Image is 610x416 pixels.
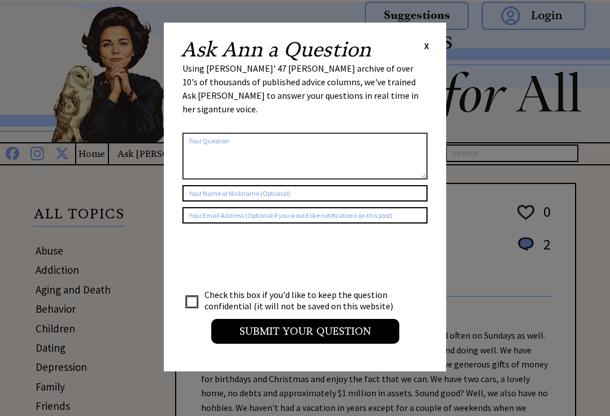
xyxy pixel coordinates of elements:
[182,185,428,202] input: Your Name or Nickname (Optional)
[182,62,428,127] div: Using [PERSON_NAME]' 47 [PERSON_NAME] archive of over 10's of thousands of published advice colum...
[182,235,354,279] iframe: reCAPTCHA
[204,288,404,312] td: Check this box if you'd like to keep the question confidential (it will not be saved on this webs...
[181,40,371,60] h2: Ask Ann a Question
[424,40,429,51] span: X
[211,319,399,344] input: Submit your Question
[182,207,428,224] input: Your Email Address (Optional if you would like notifications on this post)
